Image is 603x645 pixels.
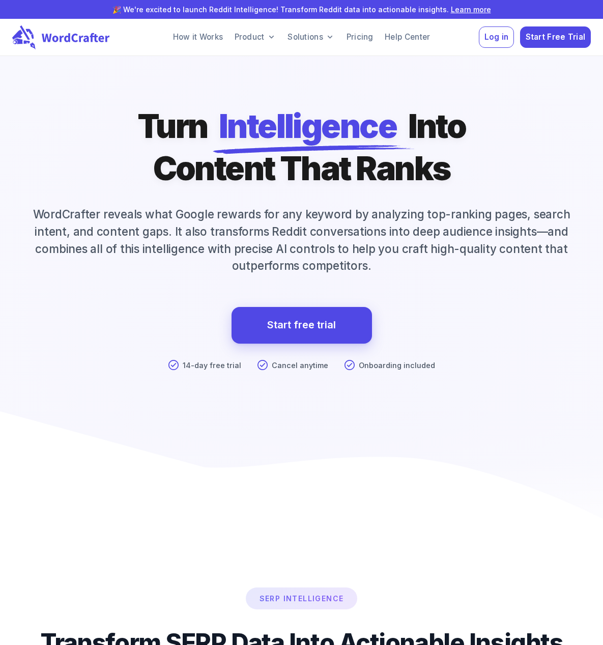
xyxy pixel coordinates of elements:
button: Start Free Trial [520,26,591,48]
p: 14-day free trial [183,360,241,371]
span: Intelligence [219,105,396,147]
p: SERP Intelligence [247,589,356,608]
a: Pricing [342,27,377,47]
a: Help Center [381,27,434,47]
p: Cancel anytime [272,360,328,371]
p: 🎉 We're excited to launch Reddit Intelligence! Transform Reddit data into actionable insights. [16,4,587,15]
p: WordCrafter reveals what Google rewards for any keyword by analyzing top-ranking pages, search in... [12,206,591,274]
p: Onboarding included [359,360,435,371]
a: Start free trial [267,316,336,334]
a: Product [231,27,280,47]
a: Solutions [284,27,338,47]
span: Start Free Trial [526,31,586,44]
a: Learn more [451,5,491,14]
h1: Turn Into Content That Ranks [137,105,466,189]
a: How it Works [169,27,226,47]
a: Start free trial [232,307,372,344]
span: Log in [484,31,509,44]
button: Log in [479,26,514,48]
